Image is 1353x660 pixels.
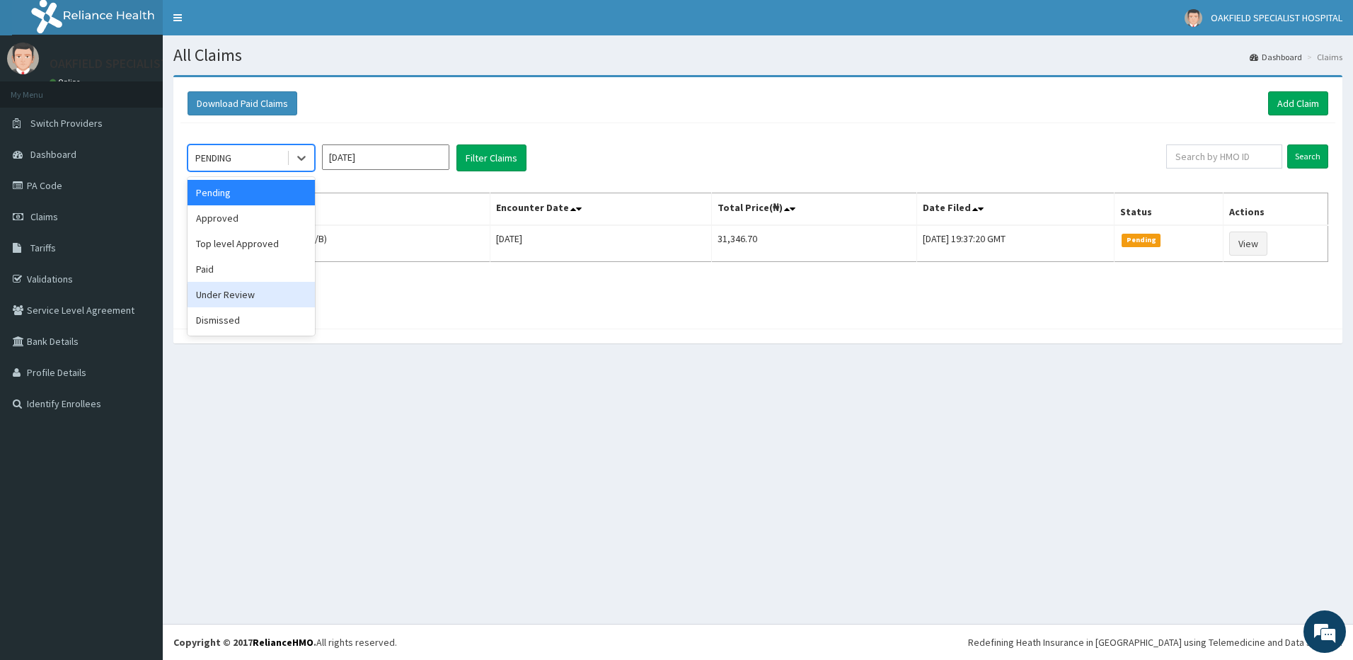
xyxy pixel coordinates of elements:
[30,117,103,130] span: Switch Providers
[188,256,315,282] div: Paid
[490,225,712,262] td: [DATE]
[188,180,315,205] div: Pending
[188,231,315,256] div: Top level Approved
[188,193,490,226] th: Name
[712,225,917,262] td: 31,346.70
[712,193,917,226] th: Total Price(₦)
[188,282,315,307] div: Under Review
[1250,51,1302,63] a: Dashboard
[163,624,1353,660] footer: All rights reserved.
[188,225,490,262] td: [PERSON_NAME] (SHW/10001/B)
[173,636,316,649] strong: Copyright © 2017 .
[1229,232,1267,256] a: View
[1166,144,1282,169] input: Search by HMO ID
[1185,9,1202,27] img: User Image
[30,148,76,161] span: Dashboard
[7,42,39,74] img: User Image
[1268,91,1328,115] a: Add Claim
[322,144,449,170] input: Select Month and Year
[173,46,1342,64] h1: All Claims
[188,307,315,333] div: Dismissed
[1287,144,1328,169] input: Search
[188,205,315,231] div: Approved
[50,77,84,87] a: Online
[1223,193,1328,226] th: Actions
[917,225,1115,262] td: [DATE] 19:37:20 GMT
[253,636,313,649] a: RelianceHMO
[50,57,226,70] p: OAKFIELD SPECIALIST HOSPITAL
[30,241,56,254] span: Tariffs
[1303,51,1342,63] li: Claims
[456,144,526,171] button: Filter Claims
[30,210,58,223] span: Claims
[1115,193,1223,226] th: Status
[968,635,1342,649] div: Redefining Heath Insurance in [GEOGRAPHIC_DATA] using Telemedicine and Data Science!
[1211,11,1342,24] span: OAKFIELD SPECIALIST HOSPITAL
[917,193,1115,226] th: Date Filed
[490,193,712,226] th: Encounter Date
[195,151,231,165] div: PENDING
[188,91,297,115] button: Download Paid Claims
[1122,234,1161,246] span: Pending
